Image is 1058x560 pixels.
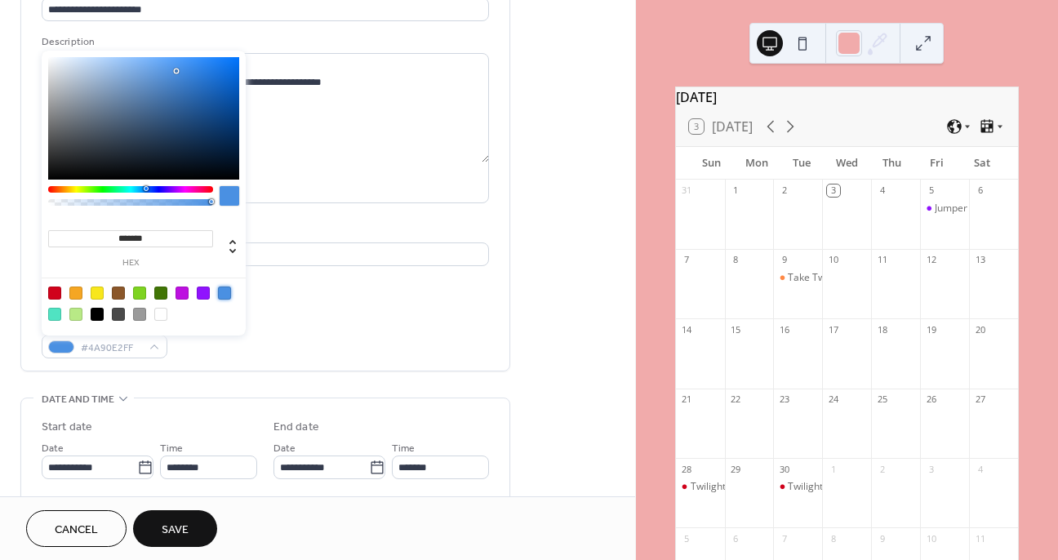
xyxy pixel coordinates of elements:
[730,254,742,266] div: 8
[681,532,693,544] div: 5
[827,254,839,266] div: 10
[197,287,210,300] div: #9013FE
[773,480,822,494] div: Twilight 20th Anniversary - Book Release
[876,184,888,197] div: 4
[42,33,486,51] div: Description
[779,147,824,180] div: Tue
[133,308,146,321] div: #9B9B9B
[876,393,888,406] div: 25
[925,184,937,197] div: 5
[133,287,146,300] div: #7ED321
[26,510,127,547] button: Cancel
[91,308,104,321] div: #000000
[48,287,61,300] div: #D0021B
[676,87,1018,107] div: [DATE]
[681,393,693,406] div: 21
[681,323,693,336] div: 14
[154,308,167,321] div: #FFFFFF
[778,323,790,336] div: 16
[689,147,734,180] div: Sun
[273,419,319,436] div: End date
[681,254,693,266] div: 7
[42,391,114,408] span: Date and time
[681,463,693,475] div: 28
[730,463,742,475] div: 29
[974,184,986,197] div: 6
[827,532,839,544] div: 8
[91,287,104,300] div: #F8E71C
[154,287,167,300] div: #417505
[773,271,822,285] div: Take Two with Rikiyah (Radio) 106.1 FM IHeartRadio
[273,440,296,457] span: Date
[869,147,914,180] div: Thu
[69,308,82,321] div: #B8E986
[730,323,742,336] div: 15
[778,184,790,197] div: 2
[920,202,969,216] div: Jumper Walk - Purple & Gold Lotus Energy Drinks
[974,532,986,544] div: 11
[778,463,790,475] div: 30
[825,147,869,180] div: Wed
[974,463,986,475] div: 4
[160,440,183,457] span: Time
[42,223,486,240] div: Location
[827,323,839,336] div: 17
[925,254,937,266] div: 12
[876,323,888,336] div: 18
[42,419,92,436] div: Start date
[778,532,790,544] div: 7
[960,147,1005,180] div: Sat
[112,308,125,321] div: #4A4A4A
[974,393,986,406] div: 27
[925,393,937,406] div: 26
[55,522,98,539] span: Cancel
[69,287,82,300] div: #F5A623
[925,323,937,336] div: 19
[81,340,141,357] span: #4A90E2FF
[914,147,959,180] div: Fri
[133,510,217,547] button: Save
[778,393,790,406] div: 23
[876,532,888,544] div: 9
[778,254,790,266] div: 9
[876,463,888,475] div: 2
[681,184,693,197] div: 31
[730,532,742,544] div: 6
[974,323,986,336] div: 20
[162,522,189,539] span: Save
[112,287,125,300] div: #8B572A
[925,463,937,475] div: 3
[730,184,742,197] div: 1
[788,480,972,494] div: Twilight 20th Anniversary - Book Release
[691,480,753,494] div: Twilight Prom
[730,393,742,406] div: 22
[176,287,189,300] div: #BD10E0
[827,184,839,197] div: 3
[734,147,779,180] div: Mon
[676,480,725,494] div: Twilight Prom
[48,259,213,268] label: hex
[827,463,839,475] div: 1
[48,308,61,321] div: #50E3C2
[42,440,64,457] span: Date
[925,532,937,544] div: 10
[392,440,415,457] span: Time
[974,254,986,266] div: 13
[218,287,231,300] div: #4A90E2
[827,393,839,406] div: 24
[876,254,888,266] div: 11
